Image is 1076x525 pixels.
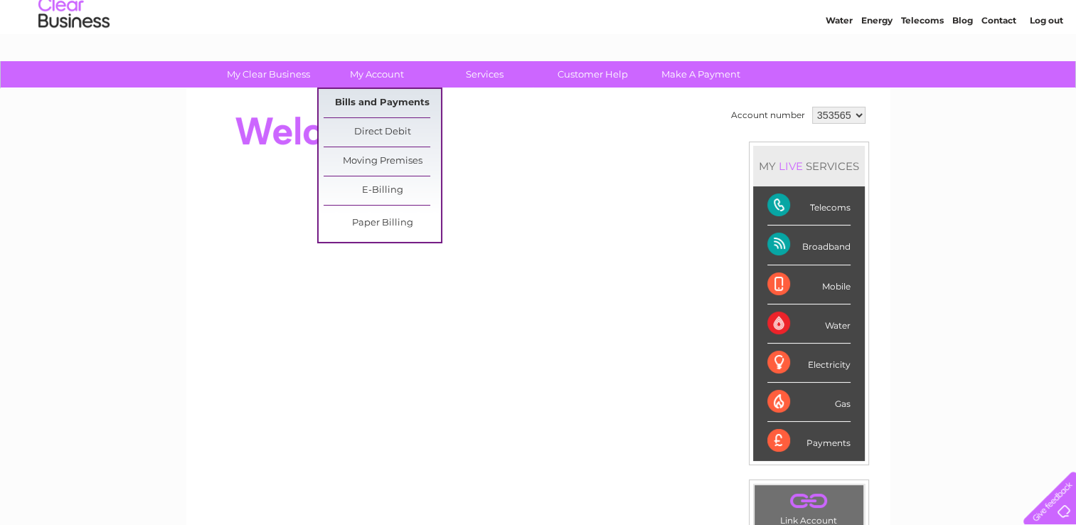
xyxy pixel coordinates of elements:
a: . [758,489,860,514]
div: Electricity [767,344,851,383]
a: My Clear Business [210,61,327,87]
a: Log out [1029,60,1062,71]
a: Bills and Payments [324,89,441,117]
a: 0333 014 3131 [808,7,906,25]
a: My Account [318,61,435,87]
a: Moving Premises [324,147,441,176]
div: Water [767,304,851,344]
a: Customer Help [534,61,651,87]
div: LIVE [776,159,806,173]
a: Energy [861,60,893,71]
td: Account number [728,103,809,127]
a: Water [826,60,853,71]
div: Broadband [767,226,851,265]
div: Payments [767,422,851,460]
div: MY SERVICES [753,146,865,186]
a: Telecoms [901,60,944,71]
a: Contact [981,60,1016,71]
a: E-Billing [324,176,441,205]
a: Paper Billing [324,209,441,238]
div: Gas [767,383,851,422]
a: Direct Debit [324,118,441,147]
img: logo.png [38,37,110,80]
div: Mobile [767,265,851,304]
a: Services [426,61,543,87]
div: Clear Business is a trading name of Verastar Limited (registered in [GEOGRAPHIC_DATA] No. 3667643... [203,8,875,69]
a: Blog [952,60,973,71]
a: Make A Payment [642,61,760,87]
div: Telecoms [767,186,851,226]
